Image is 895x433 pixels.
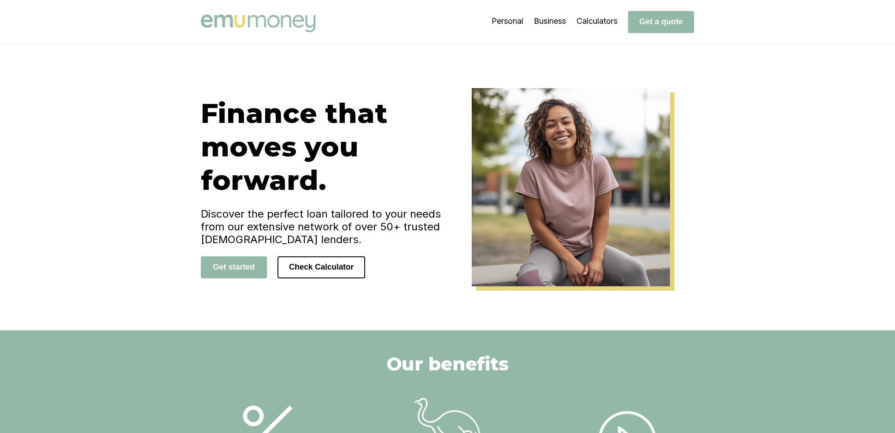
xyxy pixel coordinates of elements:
[277,256,365,278] button: Check Calculator
[628,17,694,26] a: Get a quote
[201,96,447,197] h1: Finance that moves you forward.
[201,15,315,32] img: Emu Money logo
[201,256,267,278] button: Get started
[387,352,509,375] h2: Our benefits
[201,262,267,271] a: Get started
[472,88,670,286] img: Emu Money Home
[628,11,694,33] button: Get a quote
[277,262,365,271] a: Check Calculator
[201,207,447,246] h4: Discover the perfect loan tailored to your needs from our extensive network of over 50+ trusted [...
